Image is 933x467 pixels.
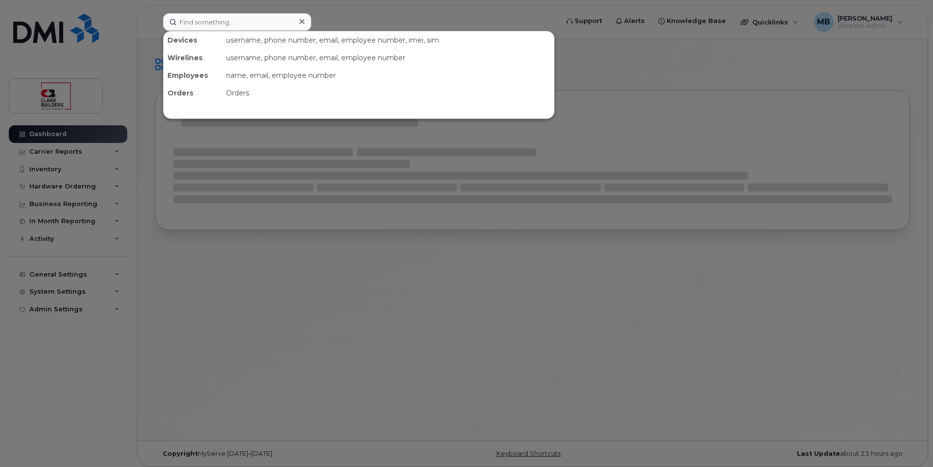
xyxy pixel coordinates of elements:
[163,67,222,84] div: Employees
[222,67,554,84] div: name, email, employee number
[163,31,222,49] div: Devices
[222,84,554,102] div: Orders
[163,49,222,67] div: Wirelines
[222,31,554,49] div: username, phone number, email, employee number, imei, sim
[163,84,222,102] div: Orders
[222,49,554,67] div: username, phone number, email, employee number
